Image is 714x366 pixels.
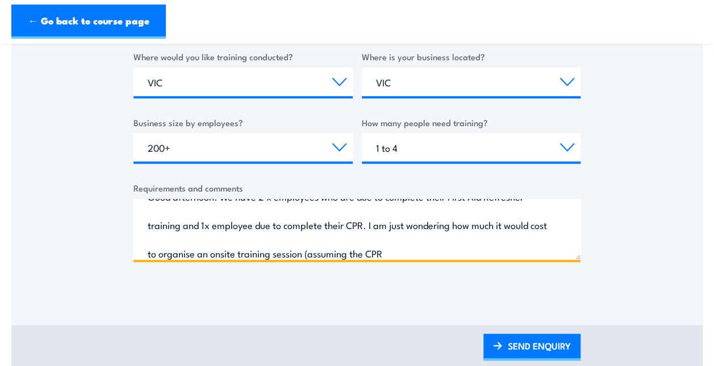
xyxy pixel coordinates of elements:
label: How many people need training? [362,116,581,129]
a: ← Go back to course page [11,5,166,39]
label: Where would you like training conducted? [133,50,353,63]
label: Where is your business located? [362,50,581,63]
label: Business size by employees? [133,116,353,129]
a: SEND ENQUIRY [483,334,581,360]
label: Requirements and comments [133,181,581,194]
